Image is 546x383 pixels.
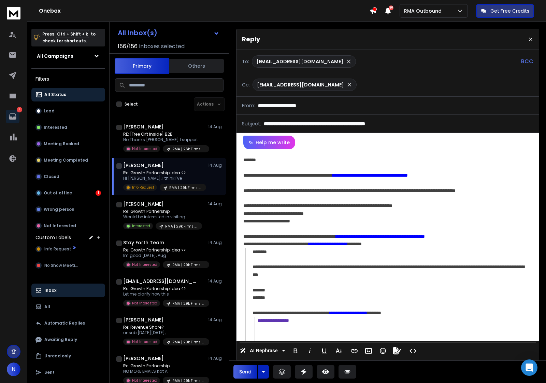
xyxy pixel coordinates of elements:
[208,356,224,361] p: 14 Aug
[406,344,419,358] button: Code View
[31,349,105,363] button: Unread only
[242,58,249,65] p: To:
[44,246,71,252] span: Info Request
[248,348,279,354] span: AI Rephrase
[31,104,105,118] button: Lead
[123,123,164,130] h1: [PERSON_NAME]
[476,4,534,18] button: Get Free Credits
[169,58,224,73] button: Others
[123,291,205,297] p: Let me clarify how this
[44,92,66,97] p: All Status
[123,214,202,220] p: Would be interested in visiting.
[44,190,72,196] p: Out of office
[123,162,164,169] h1: [PERSON_NAME]
[490,8,529,14] p: Get Free Credits
[35,234,71,241] h3: Custom Labels
[31,153,105,167] button: Meeting Completed
[123,355,164,362] h1: [PERSON_NAME]
[208,240,224,245] p: 14 Aug
[123,209,202,214] p: Re: Growth Partnership
[7,7,20,19] img: logo
[521,359,537,376] div: Open Intercom Messenger
[125,101,138,107] label: Select
[243,136,295,149] button: Help me write
[56,30,89,38] span: Ctrl + Shift + k
[44,158,88,163] p: Meeting Completed
[31,170,105,183] button: Closed
[123,330,205,336] p: unsub [DATE][DATE],
[31,284,105,297] button: Inbox
[6,110,19,123] a: 1
[172,147,205,152] p: RMA | 26k Firms (Specific Owner Info)
[172,301,205,306] p: RMA | 29k Firms (General Team Info)
[44,141,79,147] p: Meeting Booked
[44,108,55,114] p: Lead
[44,353,71,359] p: Unread only
[132,339,157,344] p: Not Interested
[132,301,157,306] p: Not Interested
[123,176,205,181] p: Hi [PERSON_NAME], I think I've
[123,316,164,323] h1: [PERSON_NAME]
[208,278,224,284] p: 14 Aug
[44,370,55,375] p: Sent
[123,253,205,258] p: Im good [DATE], Aug
[44,223,76,229] p: Not Interested
[123,286,205,291] p: Re: Growth Partnership Idea <>
[208,317,224,323] p: 14 Aug
[7,363,20,376] button: N
[239,344,286,358] button: AI Rephrase
[169,185,202,190] p: RMA | 29k Firms (General Team Info)
[132,146,157,151] p: Not Interested
[123,239,164,246] h1: Stay Forth Team
[242,35,260,44] p: Reply
[31,49,105,63] button: All Campaigns
[44,304,50,310] p: All
[404,8,444,14] p: RMA Outbound
[123,137,205,142] p: No Thanks [PERSON_NAME] I support
[44,207,74,212] p: Wrong person
[242,81,250,88] p: Cc:
[289,344,302,358] button: Bold (Ctrl+B)
[96,190,101,196] div: 1
[31,74,105,84] h3: Filters
[208,124,224,129] p: 14 Aug
[521,57,533,66] p: BCC
[44,288,56,293] p: Inbox
[376,344,389,358] button: Emoticons
[123,369,205,374] p: NO MORE EMAILS Kat A.
[132,185,154,190] p: Info Request
[257,81,344,88] p: [EMAIL_ADDRESS][DOMAIN_NAME]
[44,125,67,130] p: Interested
[123,201,164,207] h1: [PERSON_NAME]
[132,262,157,267] p: Not Interested
[165,224,198,229] p: RMA | 29k Firms (General Team Info)
[112,26,225,40] button: All Inbox(s)
[391,344,404,358] button: Signature
[172,340,205,345] p: RMA | 29k Firms (General Team Info)
[31,219,105,233] button: Not Interested
[132,378,157,383] p: Not Interested
[389,5,393,10] span: 50
[31,242,105,256] button: Info Request
[31,366,105,379] button: Sent
[123,278,198,285] h1: [EMAIL_ADDRESS][DOMAIN_NAME]
[242,120,261,127] p: Subject:
[233,365,257,379] button: Send
[31,300,105,314] button: All
[118,29,157,36] h1: All Inbox(s)
[31,259,105,272] button: No Show Meeting
[115,58,169,74] button: Primary
[123,247,205,253] p: Re: Growth Partnership Idea <>
[31,121,105,134] button: Interested
[31,333,105,346] button: Awaiting Reply
[123,363,205,369] p: Re: Growth Partnership
[37,53,73,59] h1: All Campaigns
[208,163,224,168] p: 14 Aug
[42,31,96,44] p: Press to check for shortcuts.
[31,316,105,330] button: Automatic Replies
[132,223,150,229] p: Interested
[31,203,105,216] button: Wrong person
[123,170,205,176] p: Re: Growth Partnership Idea <>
